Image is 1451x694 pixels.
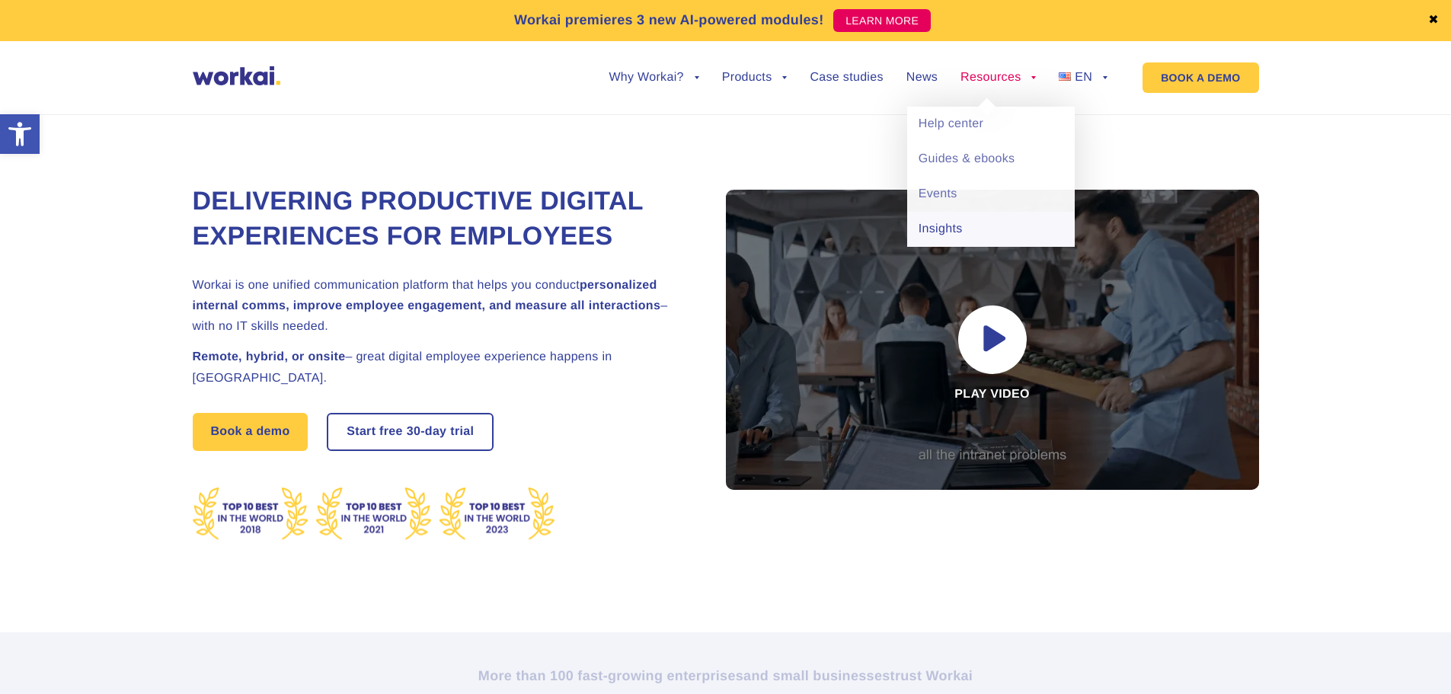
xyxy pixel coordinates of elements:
a: Guides & ebooks [907,142,1075,177]
h2: Workai is one unified communication platform that helps you conduct – with no IT skills needed. [193,275,688,337]
a: Insights [907,212,1075,247]
h2: – great digital employee experience happens in [GEOGRAPHIC_DATA]. [193,347,688,388]
a: Help center [907,107,1075,142]
a: ✖ [1428,14,1439,27]
a: Case studies [810,72,883,84]
a: Products [722,72,788,84]
a: News [906,72,938,84]
i: 30-day [407,426,447,438]
a: Start free30-daytrial [328,414,492,449]
h1: Delivering Productive Digital Experiences for Employees [193,184,688,254]
div: Play video [726,190,1259,490]
span: EN [1075,71,1092,84]
a: Resources [960,72,1036,84]
strong: Remote, hybrid, or onsite [193,350,346,363]
a: Events [907,177,1075,212]
h2: More than 100 fast-growing enterprises trust Workai [303,667,1149,685]
i: and small businesses [743,668,890,683]
a: Book a demo [193,413,308,451]
p: Workai premieres 3 new AI-powered modules! [514,10,824,30]
a: LEARN MORE [833,9,931,32]
a: Why Workai? [609,72,698,84]
a: BOOK A DEMO [1143,62,1258,93]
